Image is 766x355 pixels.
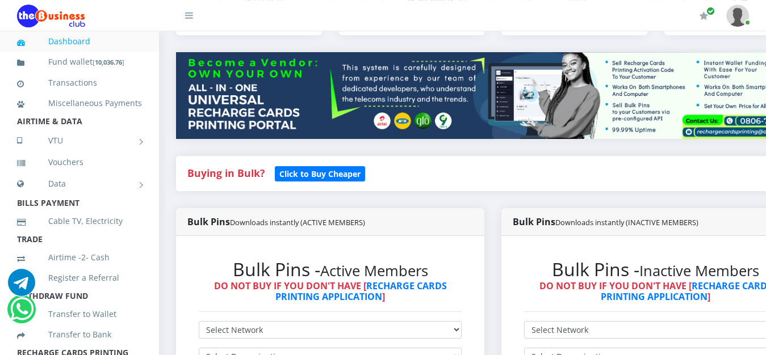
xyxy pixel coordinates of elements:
a: Transactions [17,70,142,96]
a: RECHARGE CARDS PRINTING APPLICATION [275,280,447,303]
a: Click to Buy Cheaper [275,166,365,180]
a: Chat for support [8,277,35,296]
a: Transfer to Bank [17,322,142,348]
img: Logo [17,5,85,27]
small: Inactive Members [639,261,759,281]
a: Airtime -2- Cash [17,244,142,271]
strong: Bulk Pins [187,215,365,228]
a: Cable TV, Electricity [17,208,142,234]
a: Vouchers [17,149,142,175]
b: 10,036.76 [95,58,122,66]
a: Transfer to Wallet [17,301,142,327]
small: [ ] [93,58,124,66]
small: Downloads instantly (INACTIVE MEMBERS) [555,217,698,227]
span: Renew/Upgrade Subscription [706,7,715,15]
small: Downloads instantly (ACTIVE MEMBERS) [230,217,365,227]
a: VTU [17,126,142,155]
a: Miscellaneous Payments [17,90,142,116]
strong: Buying in Bulk? [187,166,265,180]
a: Register a Referral [17,265,142,291]
a: Fund wallet[10,036.76] [17,49,142,75]
img: User [726,5,749,27]
i: Renew/Upgrade Subscription [700,11,708,20]
h2: Bulk Pins - [199,259,462,280]
strong: Bulk Pins [513,215,698,228]
a: Data [17,170,142,198]
a: Dashboard [17,28,142,54]
strong: DO NOT BUY IF YOU DON'T HAVE [ ] [214,280,447,303]
small: Active Members [320,261,428,281]
b: Click to Buy Cheaper [279,168,361,179]
a: Chat for support [10,304,34,323]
